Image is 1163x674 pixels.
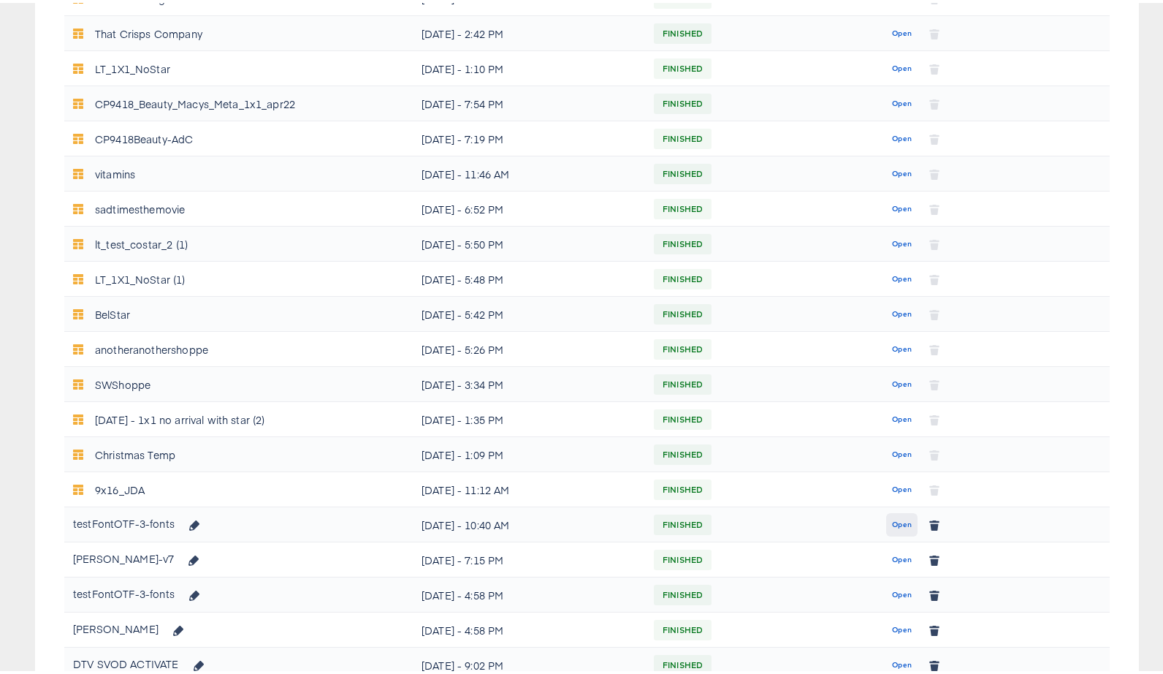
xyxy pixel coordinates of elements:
[654,440,712,463] span: FINISHED
[95,370,150,393] div: SWShoppe
[422,300,636,323] div: [DATE] - 5:42 PM
[886,89,918,113] button: Open
[654,159,712,183] span: FINISHED
[892,94,912,107] span: Open
[654,616,712,639] span: FINISHED
[892,305,912,318] span: Open
[654,89,712,113] span: FINISHED
[654,19,712,42] span: FINISHED
[654,580,712,604] span: FINISHED
[95,54,170,77] div: LT_1X1_NoStar
[654,54,712,77] span: FINISHED
[422,545,636,569] div: [DATE] - 7:15 PM
[95,159,135,183] div: vitamins
[95,230,188,253] div: lt_test_costar_2 (1)
[73,544,208,569] div: [PERSON_NAME]-v7
[892,270,912,283] span: Open
[422,370,636,393] div: [DATE] - 3:34 PM
[422,89,636,113] div: [DATE] - 7:54 PM
[892,24,912,37] span: Open
[73,614,192,639] div: [PERSON_NAME]
[73,579,208,604] div: testFontOTF-3-fonts
[886,300,918,323] button: Open
[654,265,712,288] span: FINISHED
[892,200,912,213] span: Open
[422,265,636,288] div: [DATE] - 5:48 PM
[422,440,636,463] div: [DATE] - 1:09 PM
[892,550,912,564] span: Open
[422,405,636,428] div: [DATE] - 1:35 PM
[886,335,918,358] button: Open
[422,616,636,639] div: [DATE] - 4:58 PM
[886,230,918,253] button: Open
[654,651,712,674] span: FINISHED
[654,335,712,358] span: FINISHED
[654,405,712,428] span: FINISHED
[73,509,208,534] div: testFontOTF-3-fonts
[892,164,912,178] span: Open
[892,59,912,72] span: Open
[95,89,295,113] div: CP9418_Beauty_Macys_Meta_1x1_apr22
[886,124,918,148] button: Open
[886,545,918,569] button: Open
[422,475,636,499] div: [DATE] - 11:12 AM
[886,440,918,463] button: Open
[892,445,912,458] span: Open
[886,159,918,183] button: Open
[422,194,636,218] div: [DATE] - 6:52 PM
[892,129,912,143] span: Open
[422,230,636,253] div: [DATE] - 5:50 PM
[73,649,213,674] div: DTV SVOD ACTIVATE
[892,340,912,353] span: Open
[886,370,918,393] button: Open
[422,54,636,77] div: [DATE] - 1:10 PM
[95,194,185,218] div: sadtimesthemovie
[886,580,918,604] button: Open
[95,265,186,288] div: LT_1X1_NoStar (1)
[95,475,145,499] div: 9x16_JDA
[886,54,918,77] button: Open
[654,230,712,253] span: FINISHED
[422,510,636,534] div: [DATE] - 10:40 AM
[95,19,202,42] div: That Crisps Company
[422,651,636,674] div: [DATE] - 9:02 PM
[886,19,918,42] button: Open
[892,515,912,529] span: Open
[892,375,912,388] span: Open
[886,405,918,428] button: Open
[95,405,265,428] div: [DATE] - 1x1 no arrival with star (2)
[886,510,918,534] button: Open
[654,300,712,323] span: FINISHED
[886,475,918,499] button: Open
[95,300,130,323] div: BelStar
[422,159,636,183] div: [DATE] - 11:46 AM
[654,475,712,499] span: FINISHED
[422,335,636,358] div: [DATE] - 5:26 PM
[892,586,912,599] span: Open
[892,410,912,423] span: Open
[422,124,636,148] div: [DATE] - 7:19 PM
[654,124,712,148] span: FINISHED
[654,545,712,569] span: FINISHED
[654,370,712,393] span: FINISHED
[95,124,193,148] div: CP9418Beauty-AdC
[886,265,918,288] button: Open
[886,194,918,218] button: Open
[422,580,636,604] div: [DATE] - 4:58 PM
[422,19,636,42] div: [DATE] - 2:42 PM
[892,480,912,493] span: Open
[892,656,912,669] span: Open
[886,616,918,639] button: Open
[654,194,712,218] span: FINISHED
[892,621,912,634] span: Open
[654,510,712,534] span: FINISHED
[886,651,918,674] button: Open
[892,235,912,248] span: Open
[95,335,208,358] div: anotheranothershoppe
[95,440,175,463] div: Christmas Temp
